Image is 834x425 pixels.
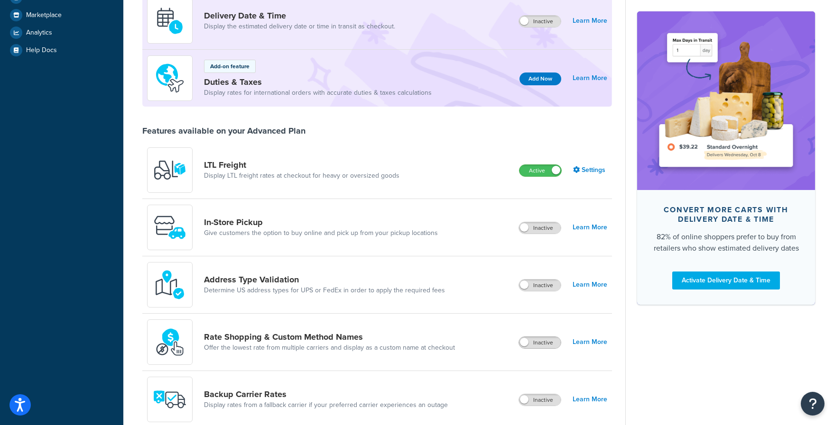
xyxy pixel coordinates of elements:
[7,24,116,41] a: Analytics
[153,4,186,37] img: gfkeb5ejjkALwAAAABJRU5ErkJggg==
[204,160,399,170] a: LTL Freight
[204,10,395,21] a: Delivery Date & Time
[519,72,561,85] button: Add Now
[7,7,116,24] a: Marketplace
[519,165,561,176] label: Active
[204,22,395,31] a: Display the estimated delivery date or time in transit as checkout.
[204,77,432,87] a: Duties & Taxes
[204,88,432,98] a: Display rates for international orders with accurate duties & taxes calculations
[26,11,62,19] span: Marketplace
[519,222,561,234] label: Inactive
[204,400,448,410] a: Display rates from a fallback carrier if your preferred carrier experiences an outage
[153,154,186,187] img: y79ZsPf0fXUFUhFXDzUgf+ktZg5F2+ohG75+v3d2s1D9TjoU8PiyCIluIjV41seZevKCRuEjTPPOKHJsQcmKCXGdfprl3L4q7...
[153,326,186,359] img: icon-duo-feat-rate-shopping-ecdd8bed.png
[801,392,825,416] button: Open Resource Center
[204,171,399,181] a: Display LTL freight rates at checkout for heavy or oversized goods
[153,62,186,95] img: icon-duo-feat-landed-cost-7136b061.png
[204,389,448,399] a: Backup Carrier Rates
[573,163,607,177] a: Settings
[153,383,186,416] img: icon-duo-feat-backup-carrier-4420b188.png
[573,335,607,349] a: Learn More
[672,271,780,289] a: Activate Delivery Date & Time
[573,14,607,27] a: Learn More
[651,26,801,175] img: feature-image-ddt-36eae7f7280da8017bfb280eaccd9c446f90b1fe08728e4019434db127062ab4.png
[204,274,445,285] a: Address Type Validation
[519,394,561,406] label: Inactive
[519,280,561,291] label: Inactive
[652,205,800,224] div: Convert more carts with delivery date & time
[519,337,561,348] label: Inactive
[204,332,455,342] a: Rate Shopping & Custom Method Names
[573,278,607,291] a: Learn More
[573,72,607,85] a: Learn More
[142,126,306,136] div: Features available on your Advanced Plan
[26,46,57,54] span: Help Docs
[26,29,52,37] span: Analytics
[204,286,445,295] a: Determine US address types for UPS or FedEx in order to apply the required fees
[153,268,186,301] img: kIG8fy0lQAAAABJRU5ErkJggg==
[204,228,438,238] a: Give customers the option to buy online and pick up from your pickup locations
[153,211,186,244] img: wfgcfpwTIucLEAAAAASUVORK5CYII=
[652,231,800,253] div: 82% of online shoppers prefer to buy from retailers who show estimated delivery dates
[519,16,561,27] label: Inactive
[204,343,455,353] a: Offer the lowest rate from multiple carriers and display as a custom name at checkout
[573,221,607,234] a: Learn More
[573,393,607,406] a: Learn More
[210,62,250,71] p: Add-on feature
[204,217,438,227] a: In-Store Pickup
[7,42,116,59] a: Help Docs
